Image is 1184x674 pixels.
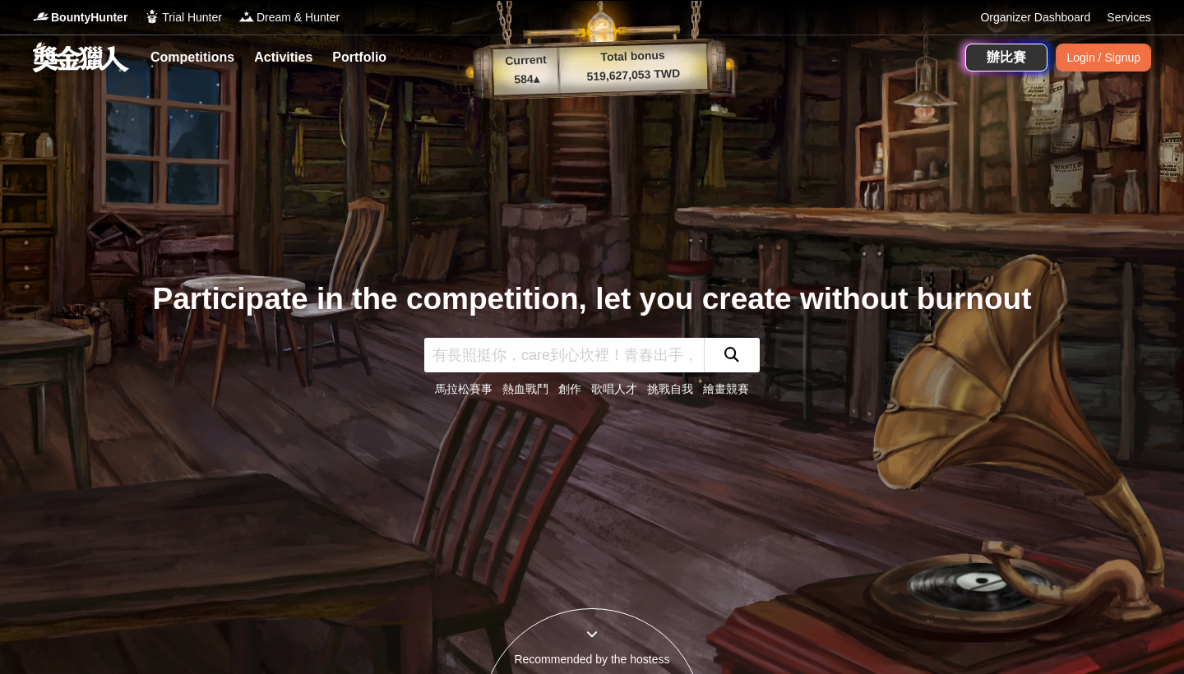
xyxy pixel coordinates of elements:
a: Organizer Dashboard [980,9,1090,26]
a: LogoTrial Hunter [144,9,222,26]
a: Services [1107,9,1151,26]
a: 熱血戰鬥 [502,382,548,395]
img: Logo [33,8,49,25]
input: 有長照挺你，care到心坎裡！青春出手，拍出照顧 影音徵件活動 [424,338,704,372]
span: BountyHunter [51,9,127,26]
a: 創作 [558,382,581,395]
a: 馬拉松賽事 [435,382,493,395]
a: LogoBountyHunter [33,9,127,26]
p: Current [493,51,559,71]
img: Logo [144,8,160,25]
img: Logo [238,8,255,25]
span: Trial Hunter [162,9,222,26]
div: Participate in the competition, let you create without burnout [153,276,1032,322]
a: 歌唱人才 [591,382,637,395]
a: 辦比賽 [965,44,1048,72]
div: Recommended by the hostess [482,651,702,668]
p: Total bonus [558,45,707,67]
div: Login / Signup [1056,44,1151,72]
p: 519,627,053 TWD [559,64,708,86]
a: 挑戰自我 [647,382,693,395]
a: 繪畫競賽 [703,382,749,395]
a: LogoDream & Hunter [238,9,340,26]
a: Activities [247,46,319,69]
a: Portfolio [326,46,393,69]
a: Competitions [144,46,241,69]
span: Dream & Hunter [257,9,340,26]
p: 584 ▴ [493,70,560,90]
